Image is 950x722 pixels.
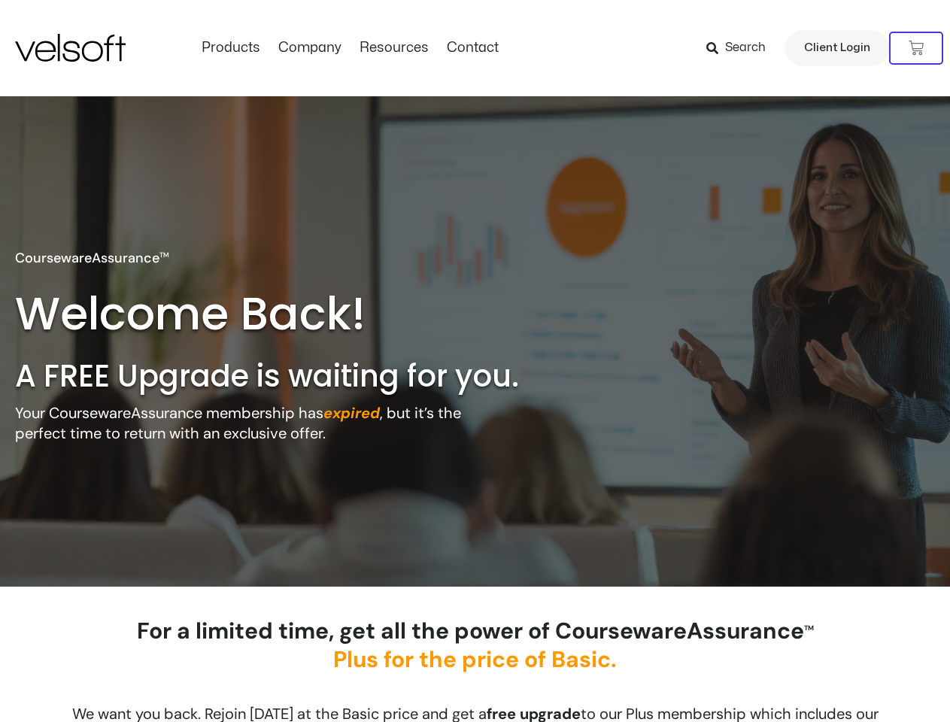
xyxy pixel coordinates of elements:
a: Client Login [785,30,889,66]
p: CoursewareAssurance [15,248,169,268]
strong: For a limited time, get all the power of CoursewareAssurance [137,616,814,674]
a: CompanyMenu Toggle [269,40,351,56]
a: ProductsMenu Toggle [193,40,269,56]
h2: Welcome Back! [15,284,389,343]
nav: Menu [193,40,508,56]
span: TM [804,623,814,633]
a: Search [706,35,776,61]
span: Search [725,38,766,58]
span: TM [159,250,169,259]
strong: expired [323,403,380,423]
h2: A FREE Upgrade is waiting for you. [15,356,582,396]
span: Plus for the price of Basic. [333,645,617,674]
p: Your CoursewareAssurance membership has , but it’s the perfect time to return with an exclusive o... [15,403,478,444]
span: Client Login [804,38,870,58]
a: ResourcesMenu Toggle [351,40,438,56]
img: Velsoft Training Materials [15,34,126,62]
a: ContactMenu Toggle [438,40,508,56]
